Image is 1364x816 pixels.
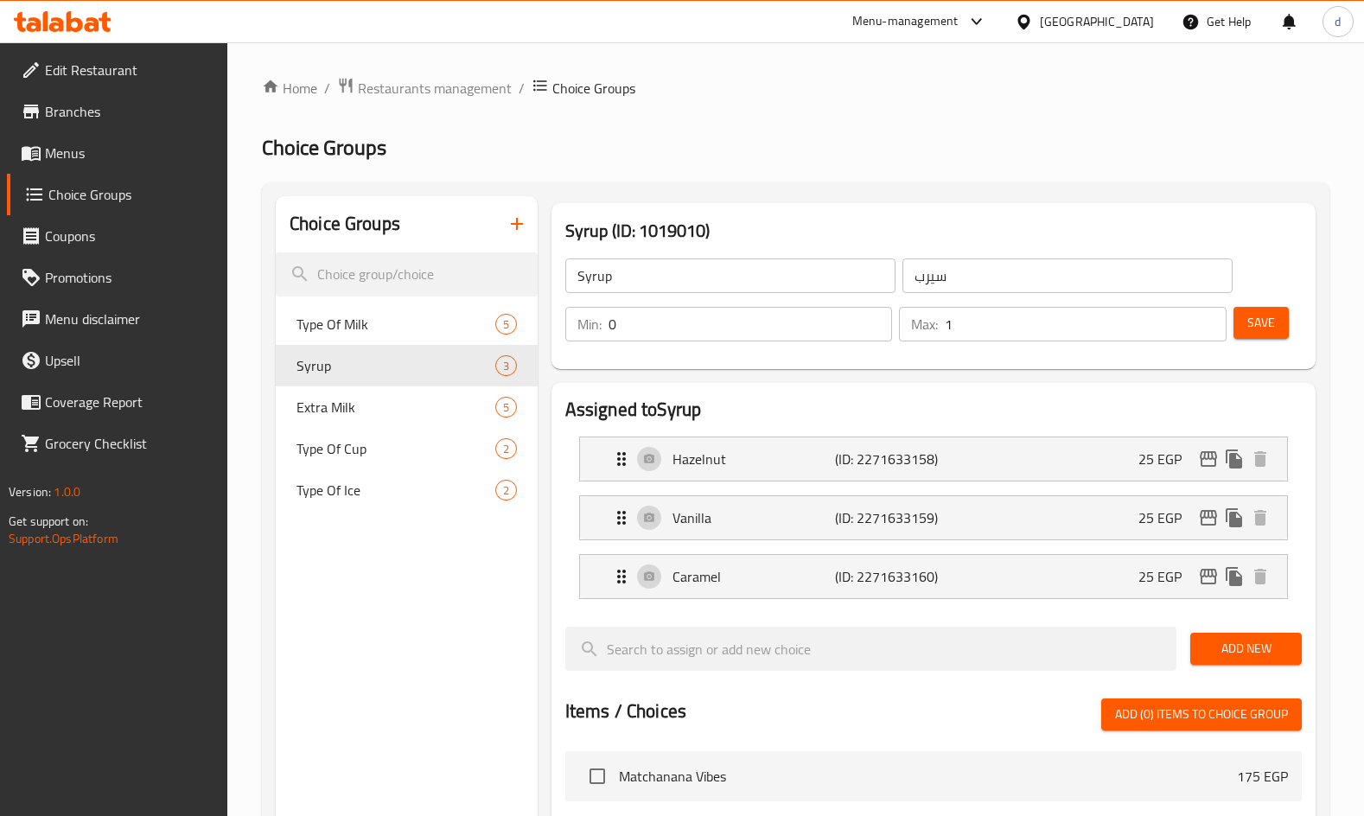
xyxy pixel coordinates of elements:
[565,397,1302,423] h2: Assigned to Syrup
[1247,564,1273,590] button: delete
[1204,638,1288,660] span: Add New
[495,480,517,500] div: Choices
[296,438,495,459] span: Type Of Cup
[1190,633,1302,665] button: Add New
[45,350,214,371] span: Upsell
[1195,505,1221,531] button: edit
[1138,449,1195,469] p: 25 EGP
[1247,505,1273,531] button: delete
[45,143,214,163] span: Menus
[580,437,1287,481] div: Expand
[496,482,516,499] span: 2
[45,309,214,329] span: Menu disclaimer
[45,267,214,288] span: Promotions
[496,316,516,333] span: 5
[672,449,835,469] p: Hazelnut
[496,399,516,416] span: 5
[7,381,228,423] a: Coverage Report
[276,303,538,345] div: Type Of Milk5
[296,397,495,418] span: Extra Milk
[45,226,214,246] span: Coupons
[45,101,214,122] span: Branches
[1115,704,1288,725] span: Add (0) items to choice group
[577,314,602,335] p: Min:
[1101,698,1302,730] button: Add (0) items to choice group
[495,438,517,459] div: Choices
[262,128,386,167] span: Choice Groups
[7,132,228,174] a: Menus
[276,252,538,296] input: search
[1195,446,1221,472] button: edit
[48,184,214,205] span: Choice Groups
[565,547,1302,606] li: Expand
[7,174,228,215] a: Choice Groups
[296,314,495,335] span: Type Of Milk
[565,430,1302,488] li: Expand
[1221,505,1247,531] button: duplicate
[672,507,835,528] p: Vanilla
[495,355,517,376] div: Choices
[262,78,317,99] a: Home
[7,91,228,132] a: Branches
[7,257,228,298] a: Promotions
[496,441,516,457] span: 2
[565,217,1302,245] h3: Syrup (ID: 1019010)
[337,77,512,99] a: Restaurants management
[835,507,944,528] p: (ID: 2271633159)
[565,698,686,724] h2: Items / Choices
[9,510,88,532] span: Get support on:
[276,469,538,511] div: Type Of Ice2
[911,314,938,335] p: Max:
[276,428,538,469] div: Type Of Cup2
[1138,566,1195,587] p: 25 EGP
[552,78,635,99] span: Choice Groups
[1247,312,1275,334] span: Save
[835,449,944,469] p: (ID: 2271633158)
[1195,564,1221,590] button: edit
[835,566,944,587] p: (ID: 2271633160)
[519,78,525,99] li: /
[619,766,1237,787] span: Matchanana Vibes
[1040,12,1154,31] div: [GEOGRAPHIC_DATA]
[1335,12,1341,31] span: d
[7,49,228,91] a: Edit Restaurant
[1233,307,1289,339] button: Save
[45,433,214,454] span: Grocery Checklist
[1237,766,1288,787] p: 175 EGP
[262,77,1329,99] nav: breadcrumb
[54,481,80,503] span: 1.0.0
[672,566,835,587] p: Caramel
[1138,507,1195,528] p: 25 EGP
[45,60,214,80] span: Edit Restaurant
[9,481,51,503] span: Version:
[7,298,228,340] a: Menu disclaimer
[276,386,538,428] div: Extra Milk5
[565,488,1302,547] li: Expand
[45,392,214,412] span: Coverage Report
[1247,446,1273,472] button: delete
[565,627,1177,671] input: search
[580,555,1287,598] div: Expand
[7,340,228,381] a: Upsell
[496,358,516,374] span: 3
[324,78,330,99] li: /
[580,496,1287,539] div: Expand
[1221,564,1247,590] button: duplicate
[296,355,495,376] span: Syrup
[495,397,517,418] div: Choices
[1221,446,1247,472] button: duplicate
[296,480,495,500] span: Type Of Ice
[495,314,517,335] div: Choices
[290,211,400,237] h2: Choice Groups
[9,527,118,550] a: Support.OpsPlatform
[276,345,538,386] div: Syrup3
[358,78,512,99] span: Restaurants management
[7,423,228,464] a: Grocery Checklist
[579,758,615,794] span: Select choice
[852,11,959,32] div: Menu-management
[7,215,228,257] a: Coupons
